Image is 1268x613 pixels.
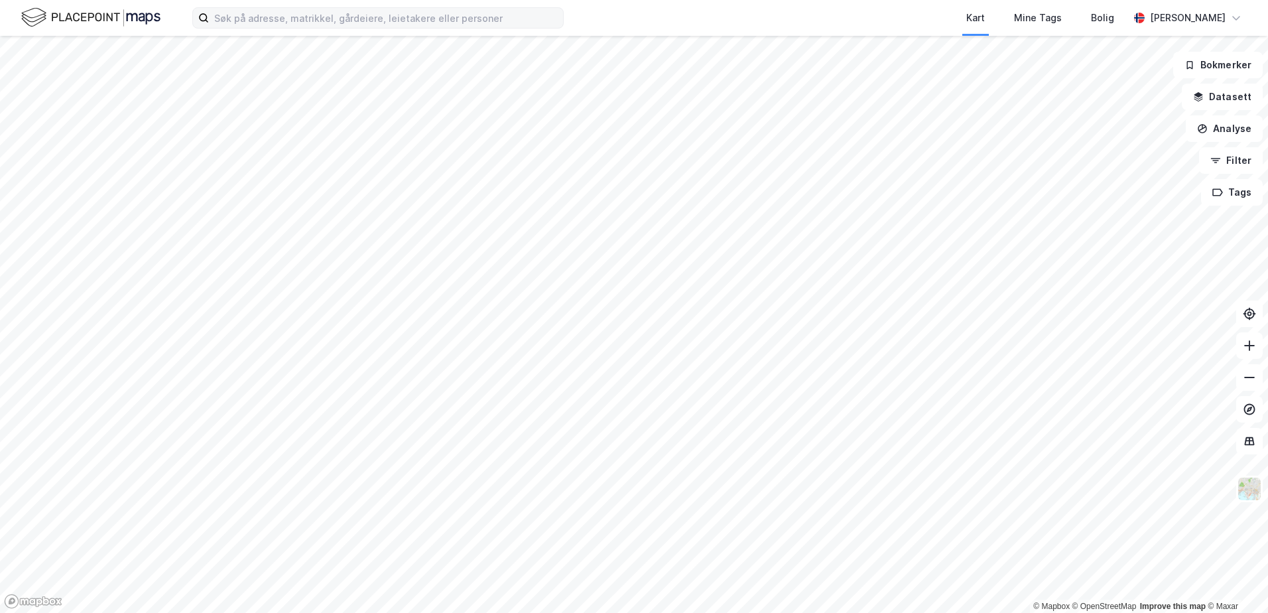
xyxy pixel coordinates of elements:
div: [PERSON_NAME] [1150,10,1226,26]
a: Mapbox [1033,602,1070,611]
button: Bokmerker [1173,52,1263,78]
iframe: Chat Widget [1202,549,1268,613]
div: Mine Tags [1014,10,1062,26]
img: logo.f888ab2527a4732fd821a326f86c7f29.svg [21,6,160,29]
div: Kart [966,10,985,26]
button: Datasett [1182,84,1263,110]
a: Mapbox homepage [4,594,62,609]
img: Z [1237,476,1262,502]
a: OpenStreetMap [1072,602,1137,611]
button: Filter [1199,147,1263,174]
button: Analyse [1186,115,1263,142]
div: Bolig [1091,10,1114,26]
button: Tags [1201,179,1263,206]
div: Kontrollprogram for chat [1202,549,1268,613]
a: Improve this map [1140,602,1206,611]
input: Søk på adresse, matrikkel, gårdeiere, leietakere eller personer [209,8,563,28]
